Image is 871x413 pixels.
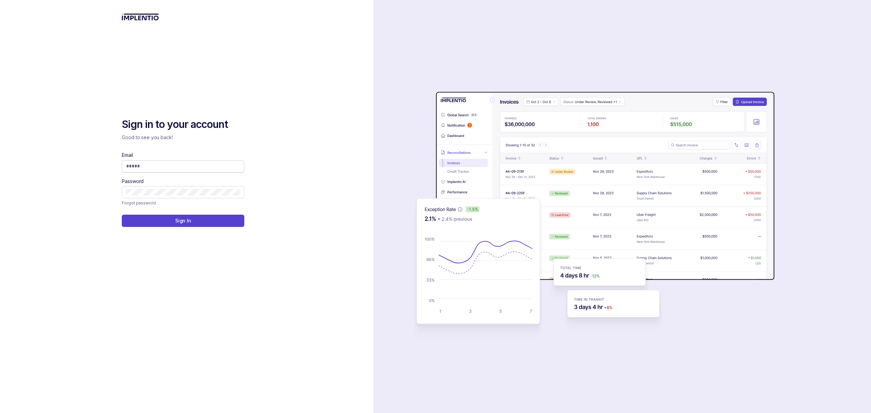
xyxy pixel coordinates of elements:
[122,152,133,159] label: Email
[122,200,155,206] a: Link Forgot password
[122,178,144,185] label: Password
[392,70,777,343] img: signin-background.svg
[122,118,244,131] h2: Sign in to your account
[175,217,191,224] p: Sign In
[122,215,244,227] button: Sign In
[122,134,244,141] p: Good to see you back!
[122,200,155,206] p: Forgot password
[122,14,159,20] img: logo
